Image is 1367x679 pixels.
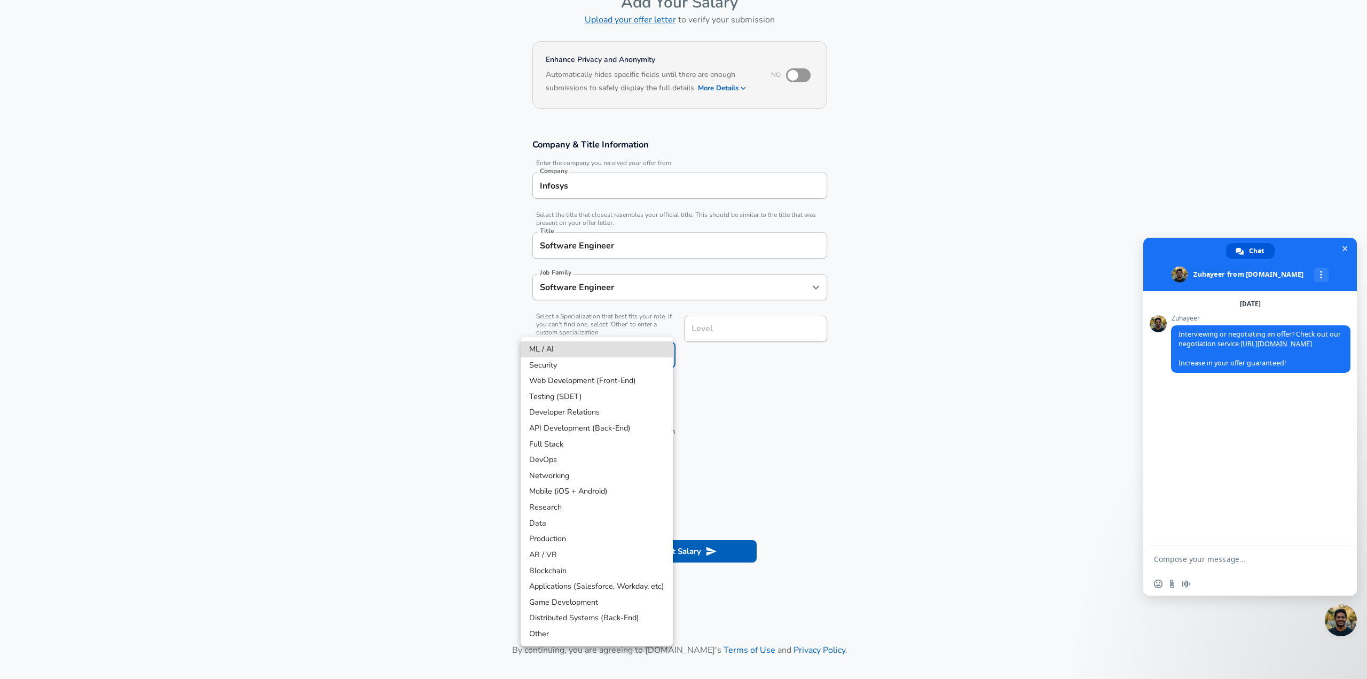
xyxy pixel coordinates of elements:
[1314,268,1329,282] div: More channels
[1240,301,1261,307] div: [DATE]
[521,420,673,436] li: API Development (Back-End)
[521,516,673,532] li: Data
[521,404,673,420] li: Developer Relations
[521,452,673,468] li: DevOps
[1240,339,1312,348] a: [URL][DOMAIN_NAME]
[521,626,673,642] li: Other
[521,468,673,484] li: Networking
[521,547,673,563] li: AR / VR
[1154,555,1323,564] textarea: Compose your message...
[521,563,673,579] li: Blockchain
[1179,330,1341,368] span: Interviewing or negotiating an offer? Check out our negotiation service: Increase in your offer g...
[521,373,673,389] li: Web Development (Front-End)
[1339,243,1350,254] span: Close chat
[521,610,673,626] li: Distributed Systems (Back-End)
[521,341,673,357] li: ML / AI
[1168,580,1176,588] span: Send a file
[521,389,673,405] li: Testing (SDET)
[521,595,673,611] li: Game Development
[1182,580,1190,588] span: Audio message
[521,579,673,595] li: Applications (Salesforce, Workday, etc)
[521,531,673,547] li: Production
[521,357,673,373] li: Security
[521,500,673,516] li: Research
[1154,580,1162,588] span: Insert an emoji
[1249,243,1264,259] span: Chat
[521,436,673,452] li: Full Stack
[521,483,673,500] li: Mobile (iOS + Android)
[1171,315,1350,322] span: Zuhayeer
[1325,604,1357,636] div: Close chat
